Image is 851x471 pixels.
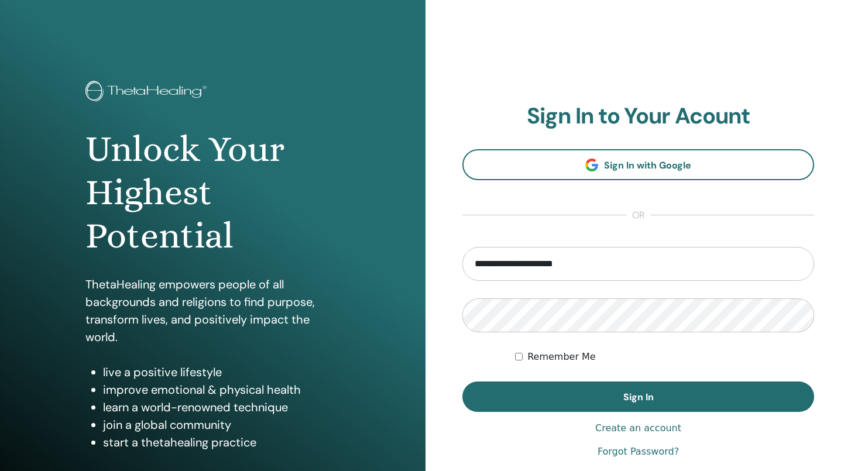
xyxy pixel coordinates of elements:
span: Sign In [623,391,654,403]
h1: Unlock Your Highest Potential [85,128,340,258]
li: live a positive lifestyle [103,363,340,381]
label: Remember Me [527,350,596,364]
div: Keep me authenticated indefinitely or until I manually logout [515,350,814,364]
li: learn a world-renowned technique [103,398,340,416]
li: start a thetahealing practice [103,434,340,451]
button: Sign In [462,381,814,412]
span: or [626,208,651,222]
a: Forgot Password? [598,445,679,459]
li: join a global community [103,416,340,434]
a: Sign In with Google [462,149,814,180]
h2: Sign In to Your Acount [462,103,814,130]
span: Sign In with Google [604,159,691,171]
p: ThetaHealing empowers people of all backgrounds and religions to find purpose, transform lives, a... [85,276,340,346]
a: Create an account [595,421,681,435]
li: improve emotional & physical health [103,381,340,398]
